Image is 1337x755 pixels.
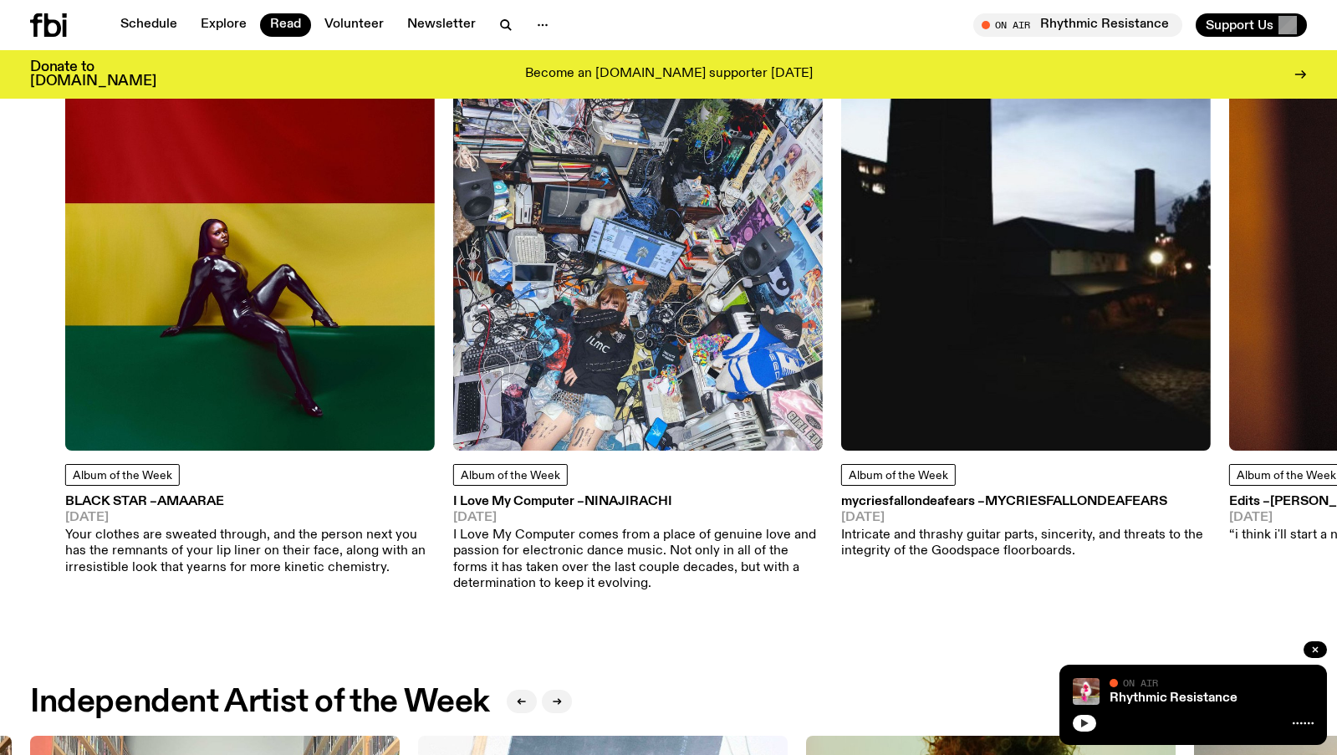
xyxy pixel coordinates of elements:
p: Your clothes are sweated through, and the person next you has the remnants of your lip liner on t... [65,528,435,576]
h3: I Love My Computer – [453,496,823,508]
img: A blurry image of a building at dusk. Shot at low exposure, so its hard to make out much. [841,81,1211,451]
span: mycriesfallondeafears [985,495,1167,508]
a: BLACK STAR –Amaarae[DATE]Your clothes are sweated through, and the person next you has the remnan... [65,496,435,576]
h3: BLACK STAR – [65,496,435,508]
a: I Love My Computer –Ninajirachi[DATE]I Love My Computer comes from a place of genuine love and pa... [453,496,823,592]
span: Ninajirachi [584,495,672,508]
a: Explore [191,13,257,37]
a: Album of the Week [841,464,956,486]
span: On Air [1123,677,1158,688]
span: Album of the Week [461,470,560,482]
span: Support Us [1206,18,1273,33]
span: Album of the Week [1237,470,1336,482]
a: Album of the Week [453,464,568,486]
span: Album of the Week [73,470,172,482]
span: Amaarae [157,495,224,508]
span: [DATE] [453,512,823,524]
a: Rhythmic Resistance [1110,691,1237,705]
p: Become an [DOMAIN_NAME] supporter [DATE] [525,67,813,82]
h3: mycriesfallondeafears – [841,496,1211,508]
span: [DATE] [841,512,1211,524]
button: Support Us [1196,13,1307,37]
h2: Independent Artist of the Week [30,687,490,717]
img: Attu crouches on gravel in front of a brown wall. They are wearing a white fur coat with a hood, ... [1073,678,1100,705]
button: On AirRhythmic Resistance [973,13,1182,37]
p: Intricate and thrashy guitar parts, sincerity, and threats to the integrity of the Goodspace floo... [841,528,1211,559]
span: Album of the Week [849,470,948,482]
img: Ninajirachi covering her face, shot from above. she is in a croweded room packed full of laptops,... [453,81,823,451]
p: I Love My Computer comes from a place of genuine love and passion for electronic dance music. Not... [453,528,823,592]
h3: Donate to [DOMAIN_NAME] [30,60,156,89]
a: Volunteer [314,13,394,37]
span: [DATE] [65,512,435,524]
a: mycriesfallondeafears –mycriesfallondeafears[DATE]Intricate and thrashy guitar parts, sincerity, ... [841,496,1211,560]
a: Newsletter [397,13,486,37]
a: Schedule [110,13,187,37]
a: Read [260,13,311,37]
a: Album of the Week [65,464,180,486]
